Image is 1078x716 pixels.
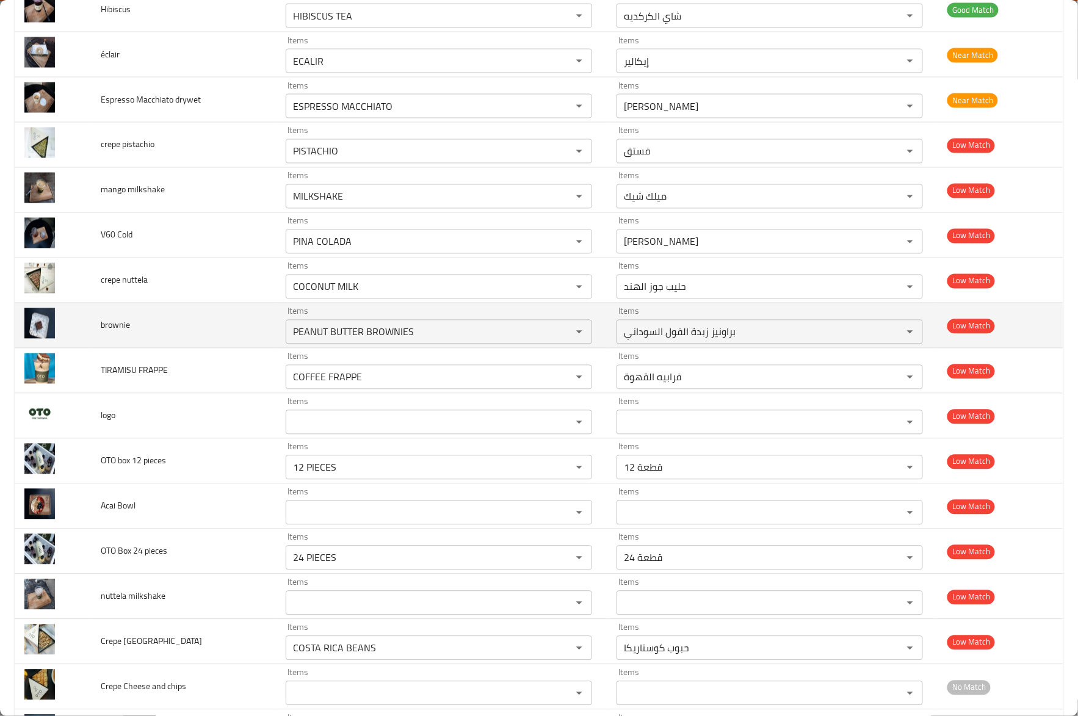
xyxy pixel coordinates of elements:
span: Acai Bowl [101,498,136,514]
img: nuttela milkshake [24,579,55,610]
button: Open [902,414,919,431]
img: OTO Box 24 pieces [24,534,55,565]
button: Open [902,98,919,115]
img: TIRAMISU FRAPPE [24,353,55,384]
span: crepe nuttela [101,272,148,288]
img: crepe nuttela [24,263,55,294]
span: Low Match [947,364,995,378]
span: crepe pistachio [101,137,154,153]
span: Crepe [GEOGRAPHIC_DATA] [101,634,202,649]
button: Open [571,52,588,70]
button: Open [571,369,588,386]
button: Open [571,459,588,476]
button: Open [902,278,919,295]
img: Acai Bowl [24,489,55,519]
button: Open [571,7,588,24]
span: Low Match [947,590,995,604]
img: crepe pistachio [24,128,55,158]
button: Open [571,324,588,341]
span: brownie [101,317,130,333]
span: Espresso Macchiato drywet [101,92,201,107]
img: éclair [24,37,55,68]
span: Low Match [947,184,995,198]
button: Open [902,143,919,160]
button: Open [571,504,588,521]
span: logo [101,408,115,424]
button: Open [902,52,919,70]
span: Low Match [947,139,995,153]
button: Open [571,143,588,160]
span: Low Match [947,319,995,333]
span: OTO Box 24 pieces [101,543,167,559]
img: V60 Cold [24,218,55,248]
button: Open [571,685,588,702]
span: Near Match [947,48,998,62]
span: éclair [101,46,120,62]
button: Open [902,549,919,566]
button: Open [902,640,919,657]
button: Open [902,685,919,702]
span: Low Match [947,545,995,559]
button: Open [571,640,588,657]
img: brownie [24,308,55,339]
button: Open [902,233,919,250]
button: Open [902,188,919,205]
button: Open [571,595,588,612]
span: Low Match [947,410,995,424]
span: Near Match [947,93,998,107]
span: nuttela milkshake [101,588,165,604]
img: Crepe Cheese and chips [24,670,55,700]
button: Open [571,233,588,250]
span: Low Match [947,229,995,243]
span: Low Match [947,455,995,469]
span: V60 Cold [101,227,132,243]
button: Open [571,549,588,566]
img: OTO box 12 pieces [24,444,55,474]
button: Open [571,278,588,295]
button: Open [902,7,919,24]
button: Open [902,324,919,341]
button: Open [571,414,588,431]
img: logo [24,399,55,429]
span: mango milkshake [101,182,165,198]
button: Open [902,369,919,386]
span: No Match [947,681,991,695]
span: Hibiscus [101,1,131,17]
img: Espresso Macchiato drywet [24,82,55,113]
button: Open [902,595,919,612]
span: OTO box 12 pieces [101,453,166,469]
span: TIRAMISU FRAPPE [101,363,168,378]
span: Low Match [947,274,995,288]
span: Low Match [947,500,995,514]
span: Crepe Cheese and chips [101,679,186,695]
span: Good Match [947,3,999,17]
button: Open [902,459,919,476]
img: Crepe Dubai [24,624,55,655]
img: mango milkshake [24,173,55,203]
span: Low Match [947,635,995,649]
button: Open [571,98,588,115]
button: Open [902,504,919,521]
button: Open [571,188,588,205]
